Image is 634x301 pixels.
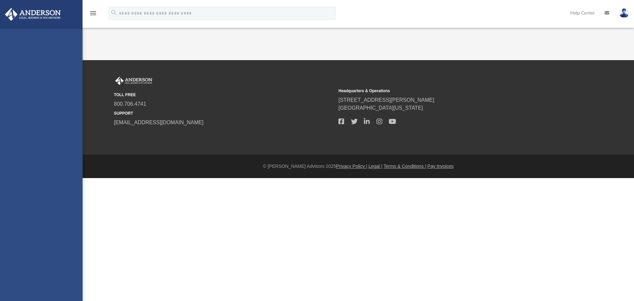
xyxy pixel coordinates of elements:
a: Privacy Policy | [336,164,368,169]
a: [EMAIL_ADDRESS][DOMAIN_NAME] [114,120,203,125]
i: menu [89,9,97,17]
div: © [PERSON_NAME] Advisors 2025 [83,163,634,170]
a: 800.706.4741 [114,101,146,107]
img: User Pic [619,8,629,18]
a: [GEOGRAPHIC_DATA][US_STATE] [338,105,423,111]
a: Pay Invoices [427,164,453,169]
a: Terms & Conditions | [384,164,426,169]
a: menu [89,13,97,17]
small: SUPPORT [114,110,334,116]
i: search [110,9,118,16]
a: [STREET_ADDRESS][PERSON_NAME] [338,97,434,103]
a: Legal | [369,164,382,169]
img: Anderson Advisors Platinum Portal [3,8,63,21]
img: Anderson Advisors Platinum Portal [114,77,154,85]
small: Headquarters & Operations [338,88,558,94]
small: TOLL FREE [114,92,334,98]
